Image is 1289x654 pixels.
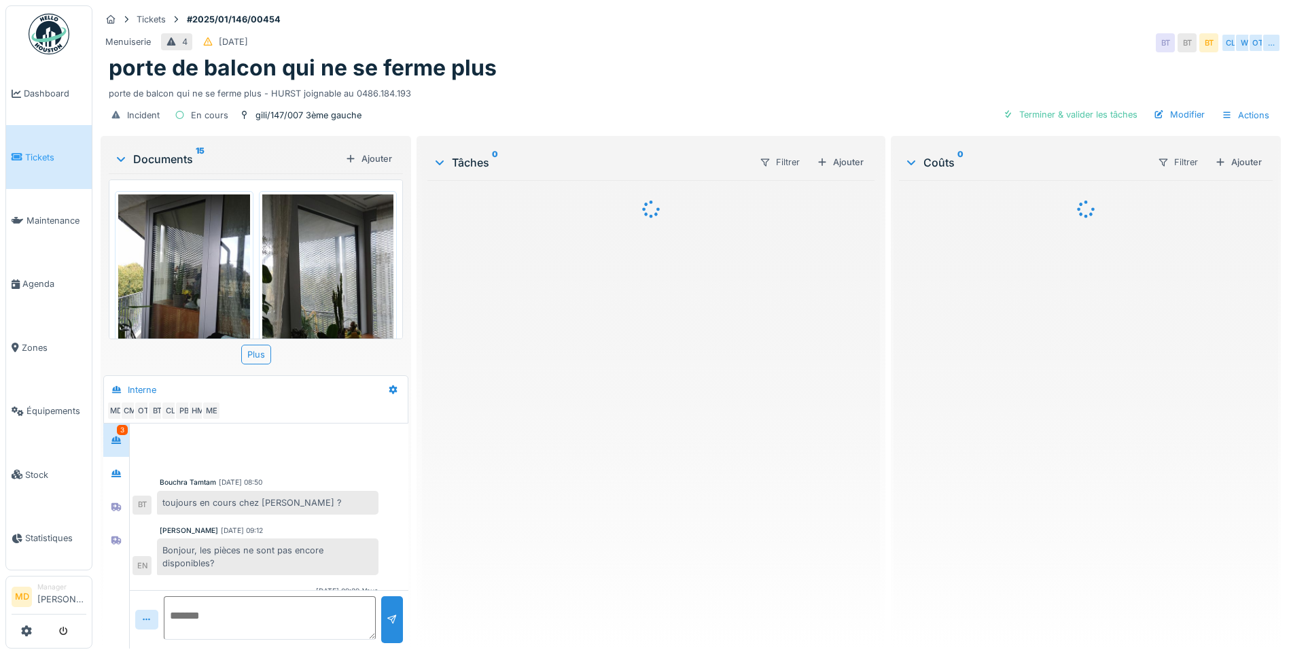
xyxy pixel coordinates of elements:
div: 3 [117,425,128,435]
div: W [1235,33,1254,52]
div: Filtrer [1152,152,1204,172]
strong: #2025/01/146/00454 [181,13,286,26]
div: BT [1178,33,1197,52]
div: [PERSON_NAME] [160,526,218,536]
div: MD [107,401,126,420]
div: OT [134,401,153,420]
div: Menuiserie [105,35,151,48]
a: Zones [6,316,92,379]
div: Documents [114,151,340,167]
div: Vous [362,586,378,596]
a: Stock [6,443,92,506]
img: Badge_color-CXgf-gQk.svg [29,14,69,54]
span: Dashboard [24,87,86,100]
div: Ajouter [811,153,869,171]
li: MD [12,587,32,607]
div: HM [188,401,207,420]
span: Statistiques [25,532,86,545]
a: Agenda [6,252,92,315]
div: Filtrer [754,152,806,172]
div: Tâches [433,154,748,171]
a: Équipements [6,379,92,443]
div: Manager [37,582,86,592]
img: q180nzz7v1flnjq932mkv5i6jtrh [118,194,250,370]
img: p56mxoedwu89n6dzpdrl6tf9c9dd [262,194,394,370]
div: Actions [1216,105,1275,125]
div: 4 [182,35,188,48]
div: PB [175,401,194,420]
div: BT [147,401,166,420]
sup: 0 [957,154,964,171]
div: Interne [128,383,156,396]
div: Terminer & valider les tâches [997,105,1143,124]
span: Agenda [22,277,86,290]
div: BT [1156,33,1175,52]
div: Plus [241,345,271,364]
div: Ajouter [1209,153,1267,171]
a: Dashboard [6,62,92,125]
div: En cours [191,109,228,122]
div: [DATE] [219,35,248,48]
div: Incident [127,109,160,122]
div: gili/147/007 3ème gauche [255,109,361,122]
div: CL [161,401,180,420]
div: [DATE] 08:50 [219,477,262,487]
sup: 15 [196,151,205,167]
a: Maintenance [6,189,92,252]
div: EN [133,556,152,575]
sup: 0 [492,154,498,171]
a: Statistiques [6,506,92,570]
span: Équipements [27,405,86,417]
div: OT [1248,33,1267,52]
div: porte de balcon qui ne se ferme plus - HURST joignable au 0486.184.193 [109,82,1273,100]
div: … [1262,33,1281,52]
div: Coûts [904,154,1146,171]
div: CM [120,401,139,420]
div: Ajouter [340,150,398,168]
div: Modifier [1148,105,1210,124]
div: Bouchra Tamtam [160,477,216,487]
div: BT [1199,33,1218,52]
span: Stock [25,468,86,481]
span: Tickets [25,151,86,164]
div: [DATE] 09:12 [221,526,263,536]
span: Zones [22,341,86,354]
div: BT [133,496,152,515]
div: Tickets [137,13,166,26]
div: CL [1221,33,1240,52]
div: [DATE] 09:29 [316,586,359,596]
a: MD Manager[PERSON_NAME] [12,582,86,615]
div: Bonjour, les pièces ne sont pas encore disponibles? [157,538,378,575]
li: [PERSON_NAME] [37,582,86,611]
span: Maintenance [27,214,86,227]
div: toujours en cours chez [PERSON_NAME] ? [157,491,378,515]
a: Tickets [6,125,92,188]
h1: porte de balcon qui ne se ferme plus [109,55,497,81]
div: ME [202,401,221,420]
